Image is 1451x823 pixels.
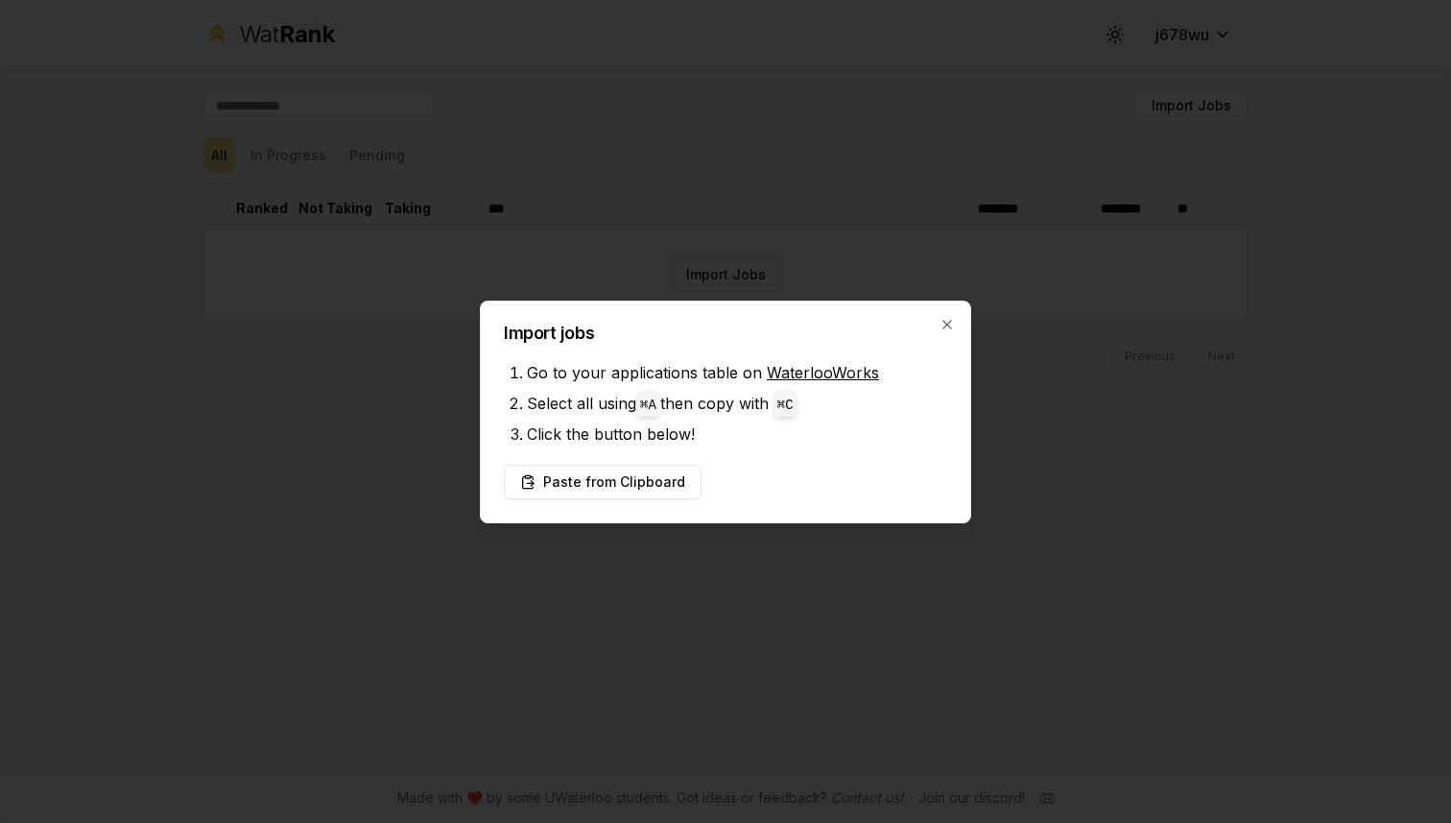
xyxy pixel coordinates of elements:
li: Select all using then copy with [527,388,947,419]
code: ⌘ A [640,398,656,413]
h2: Import jobs [504,325,947,342]
code: ⌘ C [777,398,794,413]
li: Click the button below! [527,419,947,449]
button: Paste from Clipboard [504,465,702,499]
li: Go to your applications table on [527,357,947,388]
a: WaterlooWorks [767,363,879,382]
